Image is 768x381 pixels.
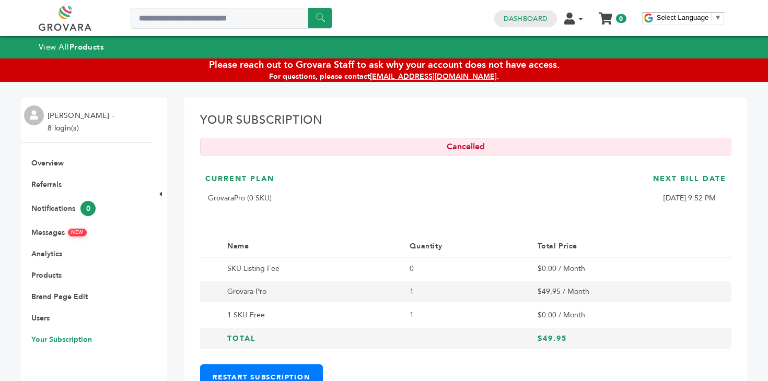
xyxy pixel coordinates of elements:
[31,180,62,189] a: Referrals
[530,236,712,257] th: Total Price
[653,192,726,205] p: [DATE] 9:52 PM
[653,174,726,192] h3: Next Bill Date
[220,236,402,257] th: Name
[657,14,722,21] a: Select Language​
[616,14,626,23] span: 0
[402,257,530,280] td: 0
[200,113,731,133] h2: Your Subscription
[39,42,104,52] a: View AllProducts
[31,313,50,323] a: Users
[447,141,485,152] b: Cancelled
[402,303,530,327] td: 1
[48,110,117,135] li: [PERSON_NAME] - 8 login(s)
[657,14,709,21] span: Select Language
[220,303,402,327] td: 1 SKU Free
[220,280,402,304] td: Grovara Pro
[530,303,712,327] td: $0.00 / Month
[370,72,497,81] a: [EMAIL_ADDRESS][DOMAIN_NAME]
[530,257,712,280] td: $0.00 / Month
[205,192,274,205] p: GrovaraPro (0 SKU)
[599,9,611,20] a: My Cart
[220,257,402,280] td: SKU Listing Fee
[131,8,332,29] input: Search a product or brand...
[31,292,88,302] a: Brand Page Edit
[538,334,704,344] h3: $49.95
[69,42,104,52] strong: Products
[31,158,64,168] a: Overview
[31,249,62,259] a: Analytics
[31,335,92,344] a: Your Subscription
[402,236,530,257] th: Quantity
[530,280,712,304] td: $49.95 / Month
[504,14,548,23] a: Dashboard
[80,201,96,216] span: 0
[715,14,722,21] span: ▼
[402,280,530,304] td: 1
[31,204,96,213] a: Notifications0
[712,14,712,21] span: ​
[68,229,87,236] span: NEW
[24,105,44,125] img: profile.png
[227,334,395,344] h3: Total
[31,228,87,237] a: MessagesNEW
[205,174,274,192] h3: Current Plan
[31,270,62,280] a: Products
